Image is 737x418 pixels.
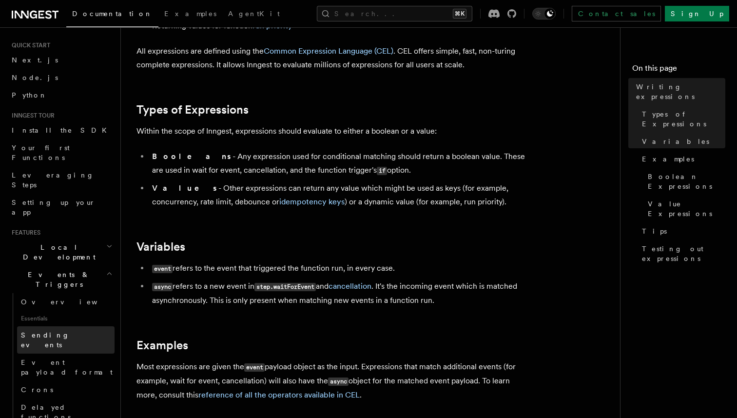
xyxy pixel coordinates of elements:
li: refers to a new event in and . It's the incoming event which is matched asynchronously. This is o... [149,279,526,307]
span: Sending events [21,331,70,349]
a: Python [8,86,115,104]
a: Contact sales [572,6,661,21]
code: if [377,167,387,175]
a: Boolean Expressions [644,168,725,195]
strong: Values [152,183,218,193]
span: Install the SDK [12,126,113,134]
kbd: ⌘K [453,9,466,19]
button: Toggle dark mode [532,8,556,20]
code: event [244,363,265,372]
span: Writing expressions [636,82,725,101]
a: Overview [17,293,115,311]
a: Event payload format [17,354,115,381]
a: Node.js [8,69,115,86]
span: Variables [642,137,709,146]
span: Next.js [12,56,58,64]
a: Types of Expressions [136,103,249,117]
button: Local Development [8,239,115,266]
a: Sign Up [665,6,729,21]
span: Types of Expressions [642,109,725,129]
span: Essentials [17,311,115,326]
a: Examples [158,3,222,26]
span: Event payload format [21,358,113,376]
a: Leveraging Steps [8,166,115,194]
span: Testing out expressions [642,244,725,263]
h4: On this page [632,62,725,78]
button: Search...⌘K [317,6,472,21]
li: - Other expressions can return any value which might be used as keys (for example, concurrency, r... [149,181,526,209]
span: Documentation [72,10,153,18]
a: Setting up your app [8,194,115,221]
button: Events & Triggers [8,266,115,293]
span: Value Expressions [648,199,725,219]
span: Events & Triggers [8,270,106,289]
a: Testing out expressions [638,240,725,267]
a: Variables [136,240,185,254]
a: Documentation [66,3,158,27]
code: step.waitForEvent [254,283,316,291]
span: Features [8,229,40,237]
a: Tips [638,222,725,240]
a: Install the SDK [8,121,115,139]
li: refers to the event that triggered the function run, in every case. [149,261,526,276]
a: Next.js [8,51,115,69]
strong: Booleans [152,152,233,161]
span: Examples [642,154,694,164]
a: AgentKit [222,3,286,26]
code: async [152,283,173,291]
span: Setting up your app [12,199,96,216]
li: - Any expression used for conditional matching should return a boolean value. These are used in w... [149,150,526,178]
span: Boolean Expressions [648,172,725,191]
span: Node.js [12,74,58,81]
span: Quick start [8,41,50,49]
span: Crons [21,386,53,394]
span: Your first Functions [12,144,70,161]
code: event [152,265,173,273]
span: Overview [21,298,121,306]
a: idempotency keys [279,197,345,206]
span: Local Development [8,242,106,262]
span: AgentKit [228,10,280,18]
span: Python [12,91,47,99]
span: Tips [642,226,667,236]
a: reference of all the operators available in CEL [198,390,360,399]
p: Most expressions are given the payload object as the input. Expressions that match additional eve... [136,360,526,402]
code: async [328,378,349,386]
a: Examples [638,150,725,168]
a: Types of Expressions [638,105,725,133]
a: Your first Functions [8,139,115,166]
p: All expressions are defined using the . CEL offers simple, fast, non-turing complete expressions.... [136,44,526,72]
span: Inngest tour [8,112,55,119]
a: cancellation [329,281,371,291]
a: Writing expressions [632,78,725,105]
a: Sending events [17,326,115,354]
span: Leveraging Steps [12,171,94,189]
a: Value Expressions [644,195,725,222]
a: Common Expression Language (CEL) [264,46,393,56]
a: Crons [17,381,115,398]
span: Examples [164,10,216,18]
p: Within the scope of Inngest, expressions should evaluate to either a boolean or a value: [136,124,526,138]
a: Examples [136,338,188,352]
a: Variables [638,133,725,150]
